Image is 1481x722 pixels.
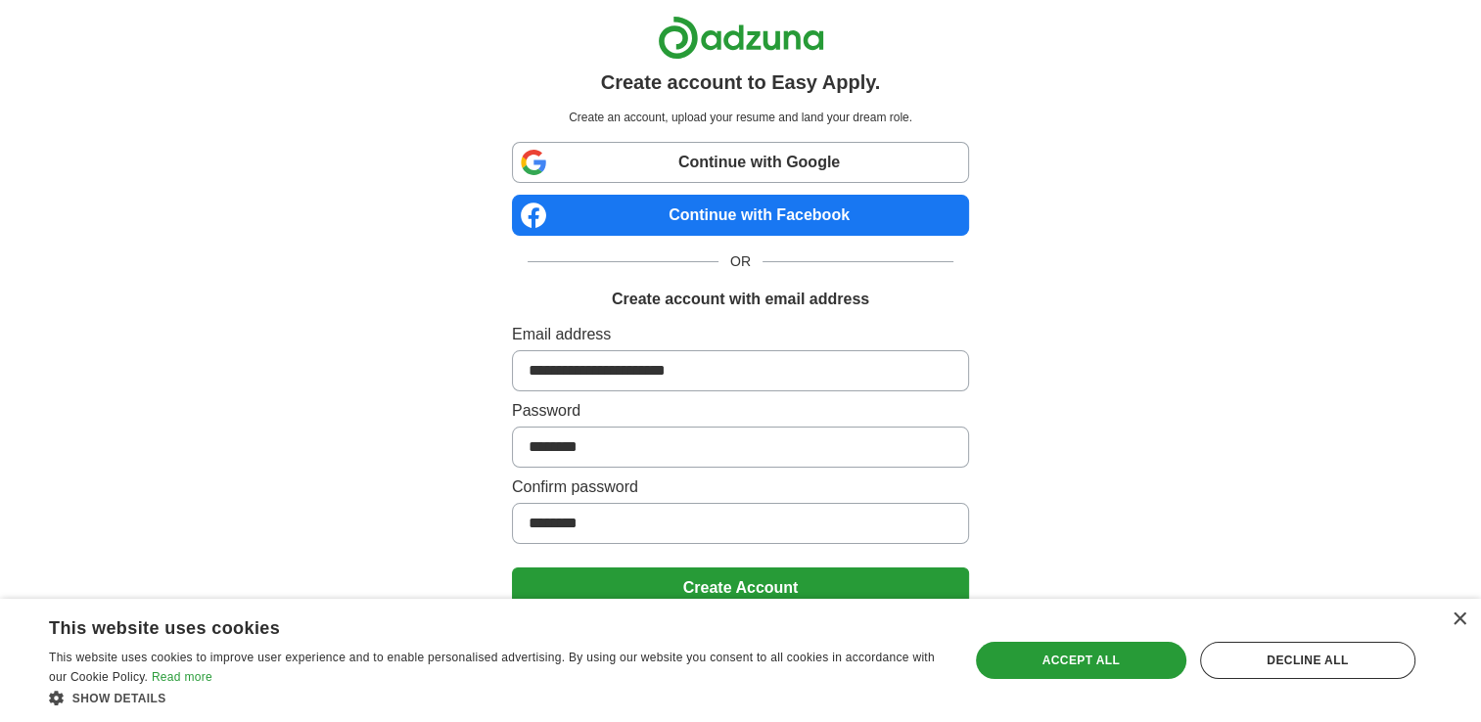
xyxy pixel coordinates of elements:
div: Close [1452,612,1466,627]
span: This website uses cookies to improve user experience and to enable personalised advertising. By u... [49,651,935,684]
a: Continue with Google [512,142,969,183]
div: Show details [49,688,942,707]
label: Email address [512,323,969,346]
label: Password [512,399,969,423]
div: Accept all [976,642,1186,679]
a: Continue with Facebook [512,195,969,236]
div: This website uses cookies [49,610,893,640]
a: Read more, opens a new window [152,670,212,684]
span: Show details [72,692,166,705]
h1: Create account with email address [612,288,869,311]
img: Adzuna logo [658,16,824,60]
label: Confirm password [512,475,969,499]
button: Create Account [512,567,969,609]
span: OR [718,251,763,272]
div: Decline all [1200,642,1415,679]
h1: Create account to Easy Apply. [601,68,881,97]
p: Create an account, upload your resume and land your dream role. [516,109,965,126]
